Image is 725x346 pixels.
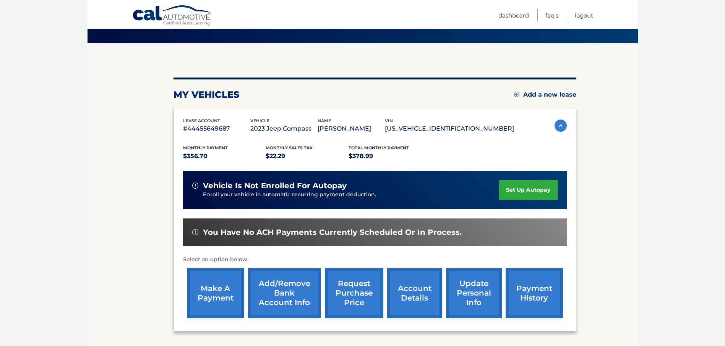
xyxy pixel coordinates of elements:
[387,268,442,318] a: account details
[385,118,393,123] span: vin
[575,9,593,22] a: Logout
[446,268,502,318] a: update personal info
[349,151,431,162] p: $378.99
[250,118,269,123] span: vehicle
[203,181,347,191] span: vehicle is not enrolled for autopay
[506,268,563,318] a: payment history
[514,91,576,99] a: Add a new lease
[132,5,212,27] a: Cal Automotive
[555,120,567,132] img: accordion-active.svg
[266,151,349,162] p: $22.29
[174,89,240,100] h2: my vehicles
[325,268,383,318] a: request purchase price
[318,118,331,123] span: name
[203,228,462,237] span: You have no ACH payments currently scheduled or in process.
[385,123,514,134] p: [US_VEHICLE_IDENTIFICATION_NUMBER]
[250,123,318,134] p: 2023 Jeep Compass
[203,191,500,199] p: Enroll your vehicle in automatic recurring payment deduction.
[187,268,244,318] a: make a payment
[499,180,557,200] a: set up autopay
[183,255,567,264] p: Select an option below:
[266,145,313,150] span: Monthly sales Tax
[349,145,409,150] span: Total Monthly Payment
[183,123,250,134] p: #44455649687
[192,183,198,189] img: alert-white.svg
[318,123,385,134] p: [PERSON_NAME]
[192,229,198,235] img: alert-white.svg
[545,9,558,22] a: FAQ's
[183,145,228,150] span: Monthly Payment
[183,118,220,123] span: lease account
[514,92,519,97] img: add.svg
[498,9,529,22] a: Dashboard
[183,151,266,162] p: $356.70
[248,268,321,318] a: Add/Remove bank account info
